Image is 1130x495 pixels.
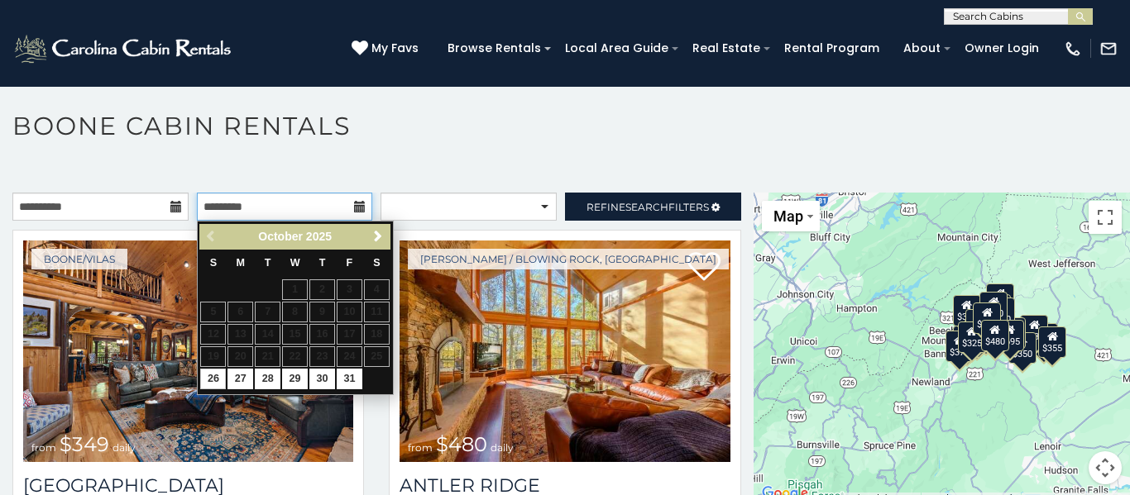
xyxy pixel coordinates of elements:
[282,369,308,389] a: 29
[1020,315,1048,346] div: $930
[237,257,246,269] span: Monday
[371,230,385,243] span: Next
[1089,201,1122,234] button: Toggle fullscreen view
[290,257,300,269] span: Wednesday
[625,201,668,213] span: Search
[987,283,1015,314] div: $525
[557,36,677,61] a: Local Area Guide
[347,257,353,269] span: Friday
[587,201,709,213] span: Refine Filters
[1099,40,1118,58] img: mail-regular-white.png
[436,432,487,456] span: $480
[352,40,423,58] a: My Favs
[491,441,514,454] span: daily
[958,321,986,352] div: $325
[956,36,1047,61] a: Owner Login
[996,320,1024,351] div: $695
[373,257,380,269] span: Saturday
[60,432,109,456] span: $349
[408,441,433,454] span: from
[565,193,741,221] a: RefineSearchFilters
[319,257,326,269] span: Thursday
[439,36,549,61] a: Browse Rentals
[113,441,136,454] span: daily
[210,257,217,269] span: Sunday
[200,369,226,389] a: 26
[1039,326,1067,358] div: $355
[309,369,335,389] a: 30
[227,369,253,389] a: 27
[1089,451,1122,484] button: Map camera controls
[773,207,803,225] span: Map
[258,230,303,243] span: October
[368,226,389,247] a: Next
[400,240,730,462] img: Antler Ridge
[408,249,729,269] a: [PERSON_NAME] / Blowing Rock, [GEOGRAPHIC_DATA]
[981,320,1009,351] div: $315
[23,240,353,462] a: Diamond Creek Lodge from $349 daily
[12,32,236,65] img: White-1-2.png
[895,36,949,61] a: About
[973,302,1001,334] div: $349
[306,230,332,243] span: 2025
[31,441,56,454] span: from
[23,240,353,462] img: Diamond Creek Lodge
[1008,332,1037,364] div: $350
[946,330,974,361] div: $375
[953,294,981,326] div: $305
[31,249,127,269] a: Boone/Vilas
[255,369,280,389] a: 28
[684,36,768,61] a: Real Estate
[265,257,271,269] span: Tuesday
[776,36,888,61] a: Rental Program
[981,319,1009,350] div: $480
[762,201,820,231] button: Change map style
[400,240,730,462] a: Antler Ridge from $480 daily
[337,369,362,389] a: 31
[980,291,1008,322] div: $320
[371,40,419,57] span: My Favs
[1064,40,1082,58] img: phone-regular-white.png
